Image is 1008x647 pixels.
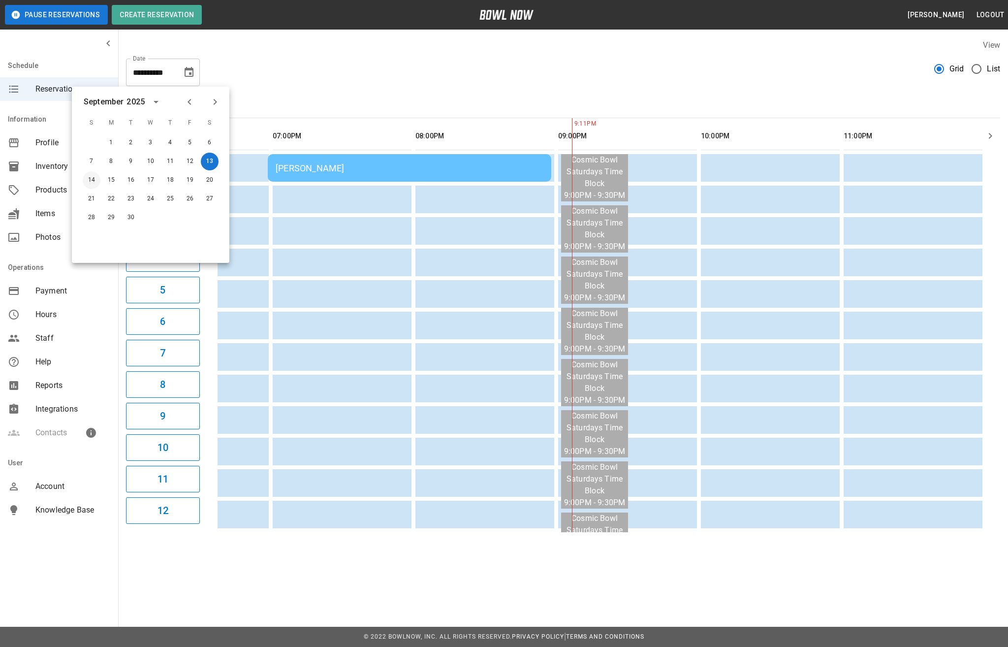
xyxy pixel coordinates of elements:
[512,633,564,640] a: Privacy Policy
[160,377,165,392] h6: 8
[415,122,554,150] th: 08:00PM
[983,40,1000,50] label: View
[479,10,534,20] img: logo
[987,63,1000,75] span: List
[844,122,982,150] th: 11:00PM
[35,504,110,516] span: Knowledge Base
[161,134,179,152] button: Sep 4, 2025
[276,163,543,173] div: [PERSON_NAME]
[35,184,110,196] span: Products
[201,153,219,170] button: Sep 13, 2025
[35,231,110,243] span: Photos
[201,171,219,189] button: Sep 20, 2025
[157,503,168,518] h6: 12
[35,137,110,149] span: Profile
[126,96,145,108] div: 2025
[181,113,199,133] span: F
[35,208,110,220] span: Items
[84,96,124,108] div: September
[161,190,179,208] button: Sep 25, 2025
[181,153,199,170] button: Sep 12, 2025
[142,153,159,170] button: Sep 10, 2025
[35,481,110,492] span: Account
[102,113,120,133] span: M
[181,134,199,152] button: Sep 5, 2025
[35,83,110,95] span: Reservations
[126,340,200,366] button: 7
[181,171,199,189] button: Sep 19, 2025
[122,190,140,208] button: Sep 23, 2025
[904,6,968,24] button: [PERSON_NAME]
[83,171,100,189] button: Sep 14, 2025
[179,63,199,82] button: Choose date, selected date is Sep 13, 2025
[126,308,200,335] button: 6
[83,113,100,133] span: S
[122,209,140,226] button: Sep 30, 2025
[126,497,200,524] button: 12
[572,119,574,129] span: 9:11PM
[207,94,223,110] button: Next month
[201,113,219,133] span: S
[5,5,108,25] button: Pause Reservations
[83,153,100,170] button: Sep 7, 2025
[142,134,159,152] button: Sep 3, 2025
[126,371,200,398] button: 8
[558,122,697,150] th: 09:00PM
[126,94,1000,118] div: inventory tabs
[161,171,179,189] button: Sep 18, 2025
[126,466,200,492] button: 11
[148,94,164,110] button: calendar view is open, switch to year view
[181,190,199,208] button: Sep 26, 2025
[160,282,165,298] h6: 5
[949,63,964,75] span: Grid
[35,403,110,415] span: Integrations
[122,113,140,133] span: T
[161,113,179,133] span: T
[102,209,120,226] button: Sep 29, 2025
[201,190,219,208] button: Sep 27, 2025
[181,94,198,110] button: Previous month
[83,190,100,208] button: Sep 21, 2025
[102,171,120,189] button: Sep 15, 2025
[201,134,219,152] button: Sep 6, 2025
[157,440,168,455] h6: 10
[160,314,165,329] h6: 6
[102,190,120,208] button: Sep 22, 2025
[566,633,644,640] a: Terms and Conditions
[35,309,110,321] span: Hours
[161,153,179,170] button: Sep 11, 2025
[160,408,165,424] h6: 9
[122,153,140,170] button: Sep 9, 2025
[126,403,200,429] button: 9
[35,332,110,344] span: Staff
[122,134,140,152] button: Sep 2, 2025
[83,209,100,226] button: Sep 28, 2025
[701,122,840,150] th: 10:00PM
[126,434,200,461] button: 10
[142,113,159,133] span: W
[35,380,110,391] span: Reports
[35,161,110,172] span: Inventory
[122,171,140,189] button: Sep 16, 2025
[160,345,165,361] h6: 7
[142,171,159,189] button: Sep 17, 2025
[35,356,110,368] span: Help
[364,633,512,640] span: © 2022 BowlNow, Inc. All Rights Reserved.
[102,153,120,170] button: Sep 8, 2025
[126,277,200,303] button: 5
[35,285,110,297] span: Payment
[157,471,168,487] h6: 11
[142,190,159,208] button: Sep 24, 2025
[112,5,202,25] button: Create Reservation
[102,134,120,152] button: Sep 1, 2025
[973,6,1008,24] button: Logout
